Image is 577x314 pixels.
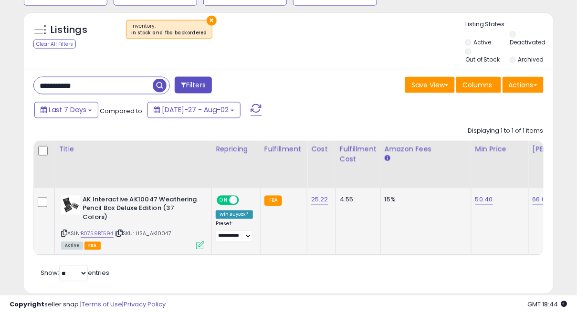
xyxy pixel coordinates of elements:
[465,20,553,29] p: Listing States:
[475,145,525,155] div: Min Price
[216,145,256,155] div: Repricing
[131,22,207,37] span: Inventory :
[238,196,253,204] span: OFF
[175,77,212,94] button: Filters
[216,210,253,219] div: Win BuyBox *
[218,196,230,204] span: ON
[468,127,544,136] div: Displaying 1 to 1 of 1 items
[61,196,204,249] div: ASIN:
[124,300,166,309] a: Privacy Policy
[385,196,464,204] div: 15%
[474,38,492,46] label: Active
[510,38,546,46] label: Deactivated
[82,300,122,309] a: Terms of Use
[518,55,544,63] label: Archived
[49,105,86,115] span: Last 7 Days
[162,105,229,115] span: [DATE]-27 - Aug-02
[311,145,332,155] div: Cost
[34,102,98,118] button: Last 7 Days
[264,196,282,206] small: FBA
[207,16,217,26] button: ×
[61,242,83,250] span: All listings currently available for purchase on Amazon
[385,155,390,163] small: Amazon Fees.
[385,145,467,155] div: Amazon Fees
[475,195,493,205] a: 50.40
[10,300,166,309] div: seller snap | |
[503,77,544,93] button: Actions
[147,102,241,118] button: [DATE]-27 - Aug-02
[462,80,493,90] span: Columns
[465,55,500,63] label: Out of Stock
[84,242,101,250] span: FBA
[41,269,109,278] span: Show: entries
[456,77,501,93] button: Columns
[131,30,207,36] div: in stock and fba backordered
[533,195,550,205] a: 66.00
[405,77,455,93] button: Save View
[33,40,76,49] div: Clear All Filters
[81,230,114,238] a: B07S9BT594
[340,196,373,204] div: 4.55
[216,221,253,242] div: Preset:
[528,300,567,309] span: 2025-08-10 18:44 GMT
[340,145,377,165] div: Fulfillment Cost
[51,23,87,37] h5: Listings
[10,300,44,309] strong: Copyright
[311,195,328,205] a: 25.22
[115,230,171,238] span: | SKU: USA_AK10047
[83,196,199,225] b: AK Interactive AK10047 Weathering Pencil Box Deluxe Edition (37 Colors)
[59,145,208,155] div: Title
[264,145,303,155] div: Fulfillment
[100,106,144,115] span: Compared to:
[61,196,80,215] img: 41ypoBDMPjL._SL40_.jpg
